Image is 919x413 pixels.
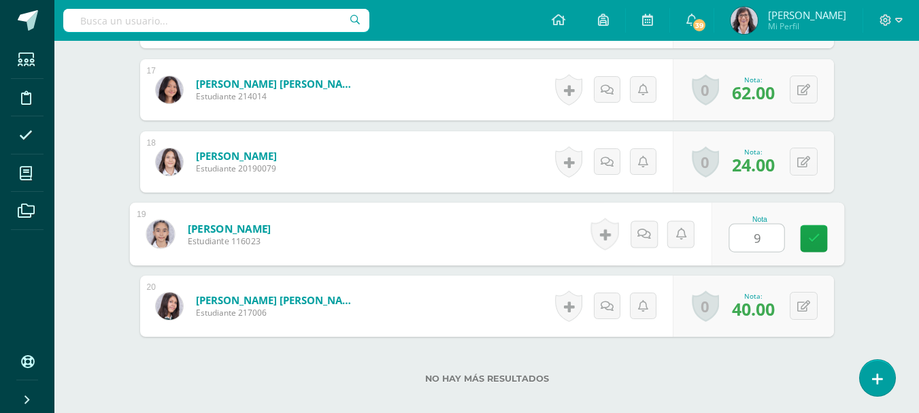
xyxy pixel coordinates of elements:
label: No hay más resultados [140,374,834,384]
a: [PERSON_NAME] [PERSON_NAME] [196,77,359,90]
img: e55739a33b56c2a15e7579238a7df6b6.png [156,76,183,103]
span: Estudiante 116023 [187,235,271,248]
img: fb96c3e8dacd74e444552b61ab436b90.png [156,293,183,320]
input: 0-100.0 [729,225,784,252]
input: Busca un usuario... [63,9,369,32]
span: Estudiante 214014 [196,90,359,102]
div: Nota: [732,291,775,301]
span: 40.00 [732,297,775,320]
span: [PERSON_NAME] [768,8,846,22]
a: 0 [692,291,719,322]
span: 62.00 [732,81,775,104]
div: Nota: [732,75,775,84]
span: Estudiante 217006 [196,307,359,318]
a: 0 [692,74,719,105]
a: [PERSON_NAME] [PERSON_NAME] [196,293,359,307]
a: [PERSON_NAME] [187,221,271,235]
span: Estudiante 20190079 [196,163,277,174]
div: Nota [729,216,790,223]
span: 24.00 [732,153,775,176]
img: aa844329c5ddd0f4d2dcee79aa38532b.png [731,7,758,34]
span: Mi Perfil [768,20,846,32]
img: 29d3e852b85ec39caf998305d6317a41.png [156,148,183,176]
img: 1d1893dffc2a5cb51e37830242393691.png [146,220,174,248]
div: Nota: [732,147,775,156]
span: 39 [692,18,707,33]
a: 0 [692,146,719,178]
a: [PERSON_NAME] [196,149,277,163]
